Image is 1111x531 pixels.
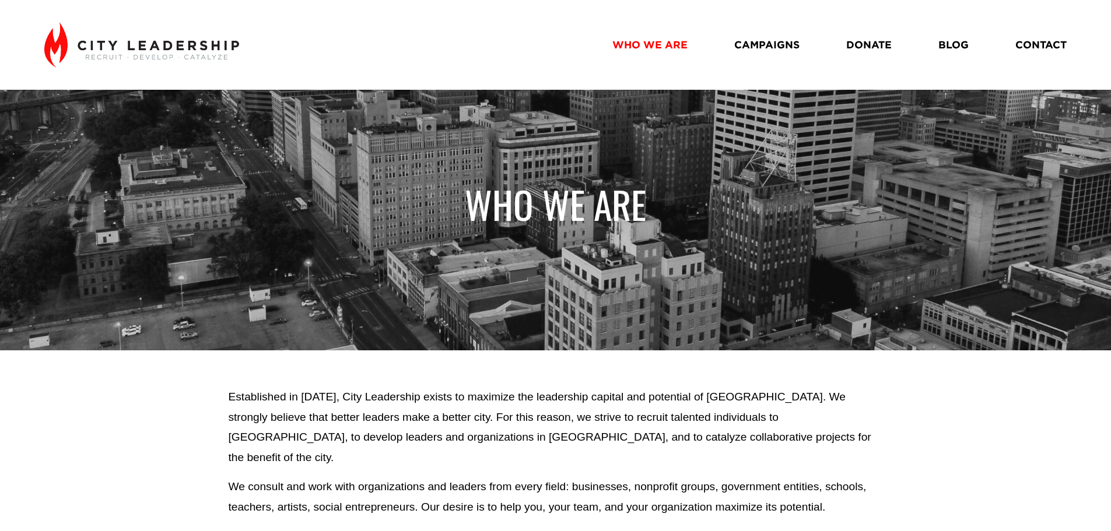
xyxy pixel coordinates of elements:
p: We consult and work with organizations and leaders from every field: businesses, nonprofit groups... [228,477,882,517]
p: Established in [DATE], City Leadership exists to maximize the leadership capital and potential of... [228,387,882,467]
a: CONTACT [1015,34,1067,55]
a: CAMPAIGNS [734,34,800,55]
h1: WHO WE ARE [228,181,882,227]
a: WHO WE ARE [612,34,688,55]
a: DONATE [846,34,892,55]
a: BLOG [938,34,969,55]
img: City Leadership - Recruit. Develop. Catalyze. [44,22,239,68]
